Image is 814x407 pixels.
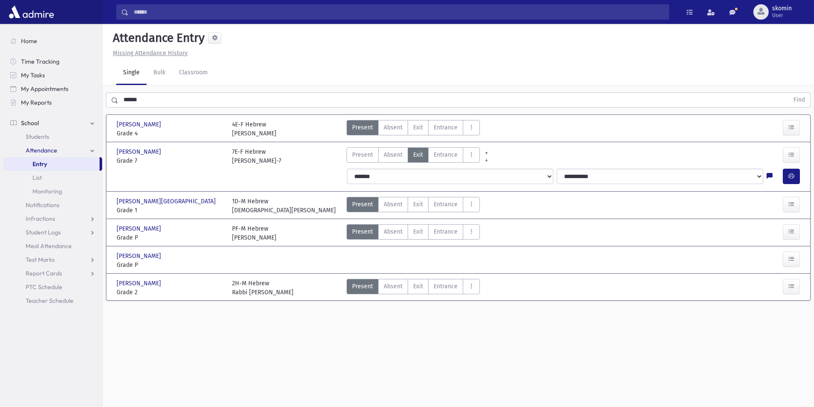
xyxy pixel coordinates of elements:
[3,239,102,253] a: Meal Attendance
[384,150,403,159] span: Absent
[21,99,52,106] span: My Reports
[3,157,100,171] a: Entry
[32,187,62,195] span: Monitoring
[117,233,223,242] span: Grade P
[352,227,373,236] span: Present
[26,269,62,277] span: Report Cards
[3,130,102,143] a: Students
[3,34,102,48] a: Home
[21,119,39,127] span: School
[434,150,458,159] span: Entrance
[26,215,55,223] span: Infractions
[384,282,403,291] span: Absent
[21,71,45,79] span: My Tasks
[109,31,205,45] h5: Attendance Entry
[117,288,223,297] span: Grade 2
[117,279,163,288] span: [PERSON_NAME]
[434,123,458,132] span: Entrance
[116,61,147,85] a: Single
[384,123,403,132] span: Absent
[232,120,276,138] div: 4E-F Hebrew [PERSON_NAME]
[352,282,373,291] span: Present
[352,123,373,132] span: Present
[113,50,188,57] u: Missing Attendance History
[3,212,102,225] a: Infractions
[347,120,480,138] div: AttTypes
[3,143,102,157] a: Attendance
[26,242,72,250] span: Meal Attendance
[147,61,172,85] a: Bulk
[434,282,458,291] span: Entrance
[117,261,223,269] span: Grade P
[117,224,163,233] span: [PERSON_NAME]
[3,253,102,266] a: Test Marks
[232,197,336,215] div: 1D-M Hebrew [DEMOGRAPHIC_DATA][PERSON_NAME]
[3,280,102,294] a: PTC Schedule
[3,171,102,184] a: List
[21,58,59,65] span: Time Tracking
[434,227,458,236] span: Entrance
[232,279,294,297] div: 2H-M Hebrew Rabbi [PERSON_NAME]
[117,197,217,206] span: [PERSON_NAME][GEOGRAPHIC_DATA]
[109,50,188,57] a: Missing Attendance History
[32,174,42,182] span: List
[413,282,423,291] span: Exit
[21,37,37,45] span: Home
[21,85,68,93] span: My Appointments
[788,93,810,107] button: Find
[413,227,423,236] span: Exit
[117,252,163,261] span: [PERSON_NAME]
[3,198,102,212] a: Notifications
[3,68,102,82] a: My Tasks
[413,123,423,132] span: Exit
[26,146,57,154] span: Attendance
[26,283,62,291] span: PTC Schedule
[7,3,56,20] img: AdmirePro
[26,133,49,141] span: Students
[3,225,102,239] a: Student Logs
[117,129,223,138] span: Grade 4
[352,150,373,159] span: Present
[347,224,480,242] div: AttTypes
[413,150,423,159] span: Exit
[384,200,403,209] span: Absent
[3,55,102,68] a: Time Tracking
[117,147,163,156] span: [PERSON_NAME]
[3,294,102,307] a: Teacher Schedule
[26,297,73,305] span: Teacher Schedule
[232,224,276,242] div: PF-M Hebrew [PERSON_NAME]
[26,228,61,236] span: Student Logs
[117,206,223,215] span: Grade 1
[352,200,373,209] span: Present
[26,201,59,209] span: Notifications
[117,156,223,165] span: Grade 7
[384,227,403,236] span: Absent
[172,61,215,85] a: Classroom
[413,200,423,209] span: Exit
[772,5,792,12] span: skomin
[3,82,102,96] a: My Appointments
[347,147,480,165] div: AttTypes
[434,200,458,209] span: Entrance
[129,4,669,20] input: Search
[3,116,102,130] a: School
[347,279,480,297] div: AttTypes
[347,197,480,215] div: AttTypes
[232,147,281,165] div: 7E-F Hebrew [PERSON_NAME]-7
[117,120,163,129] span: [PERSON_NAME]
[3,184,102,198] a: Monitoring
[772,12,792,19] span: User
[3,96,102,109] a: My Reports
[26,256,55,264] span: Test Marks
[3,266,102,280] a: Report Cards
[32,160,47,168] span: Entry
